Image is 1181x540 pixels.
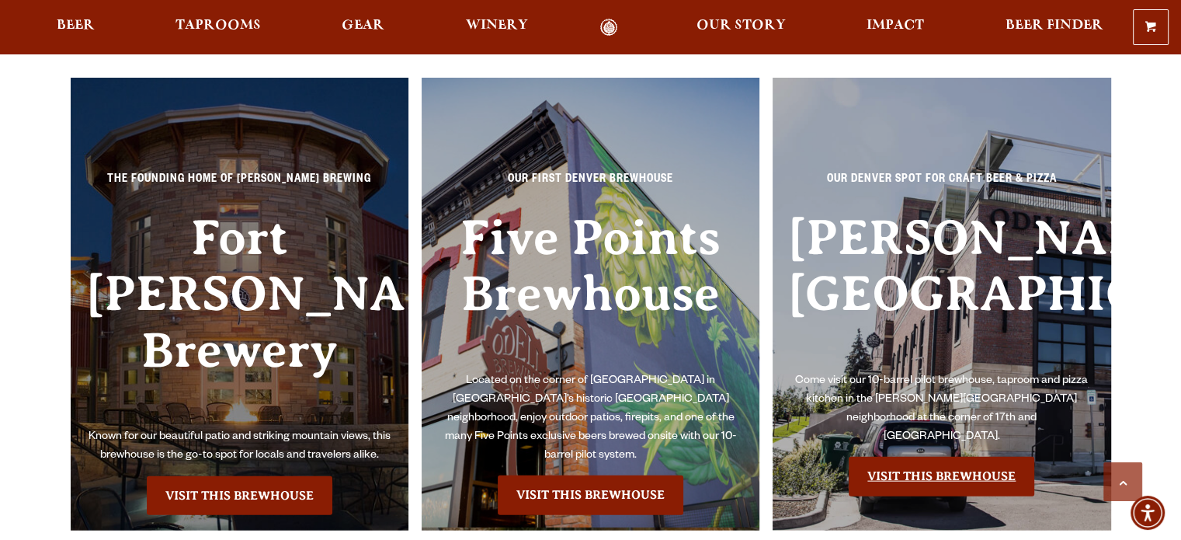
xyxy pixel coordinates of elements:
[849,457,1034,496] a: Visit the Sloan’s Lake Brewhouse
[686,19,796,37] a: Our Story
[456,19,538,37] a: Winery
[437,171,745,199] p: Our First Denver Brewhouse
[86,171,394,199] p: The Founding Home of [PERSON_NAME] Brewing
[788,171,1096,199] p: Our Denver spot for craft beer & pizza
[1131,496,1165,530] div: Accessibility Menu
[147,476,332,515] a: Visit the Fort Collin's Brewery & Taproom
[580,19,638,37] a: Odell Home
[57,19,95,32] span: Beer
[437,210,745,372] h3: Five Points Brewhouse
[86,210,394,428] h3: Fort [PERSON_NAME] Brewery
[437,372,745,465] p: Located on the corner of [GEOGRAPHIC_DATA] in [GEOGRAPHIC_DATA]’s historic [GEOGRAPHIC_DATA] neig...
[165,19,271,37] a: Taprooms
[466,19,528,32] span: Winery
[175,19,261,32] span: Taprooms
[788,372,1096,447] p: Come visit our 10-barrel pilot brewhouse, taproom and pizza kitchen in the [PERSON_NAME][GEOGRAPH...
[696,19,786,32] span: Our Story
[332,19,394,37] a: Gear
[342,19,384,32] span: Gear
[867,19,924,32] span: Impact
[1005,19,1103,32] span: Beer Finder
[498,476,683,514] a: Visit the Five Points Brewhouse
[995,19,1113,37] a: Beer Finder
[788,210,1096,372] h3: [PERSON_NAME][GEOGRAPHIC_DATA]
[86,428,394,465] p: Known for our beautiful patio and striking mountain views, this brewhouse is the go-to spot for l...
[1103,462,1142,501] a: Scroll to top
[47,19,105,37] a: Beer
[856,19,934,37] a: Impact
